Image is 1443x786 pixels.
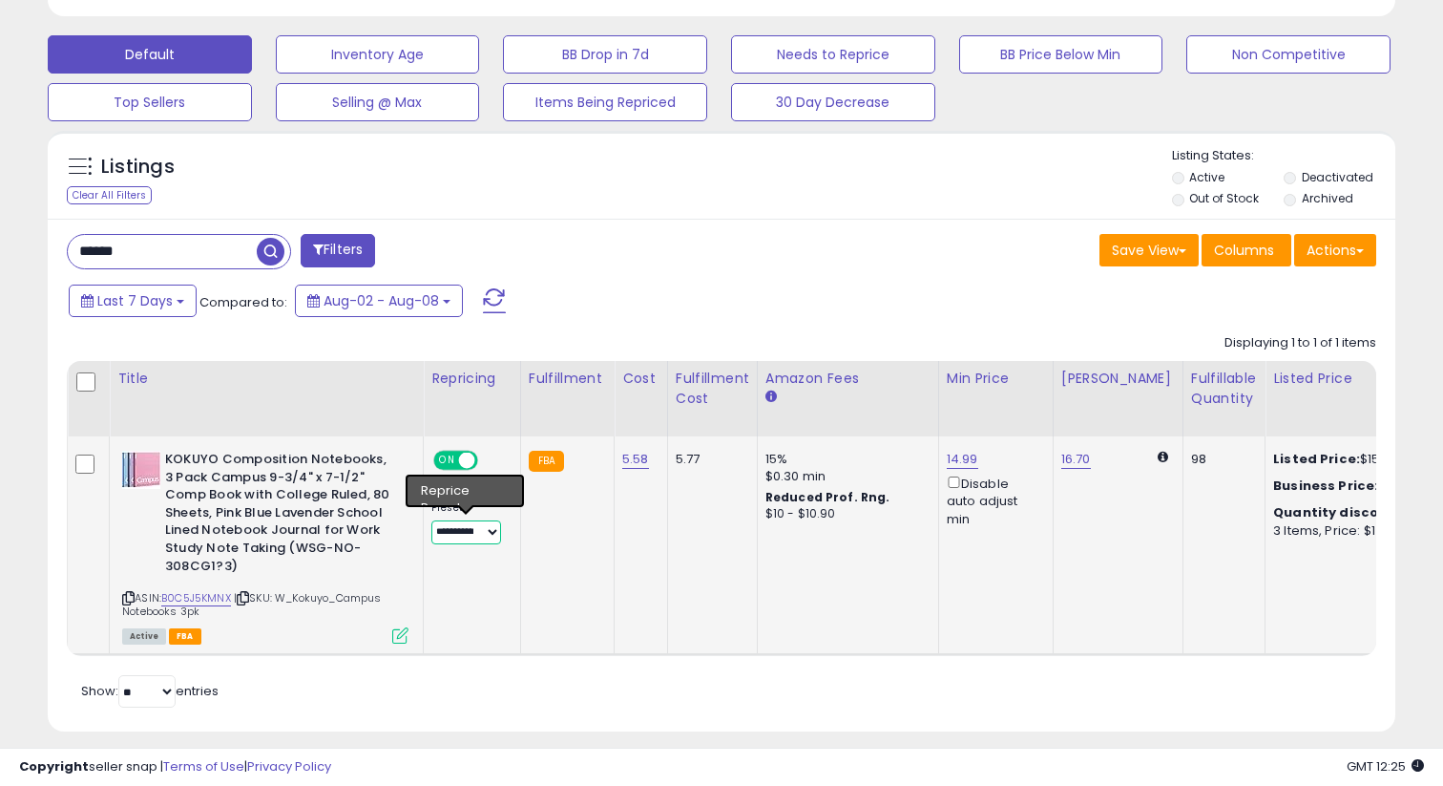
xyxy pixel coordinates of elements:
label: Archived [1302,190,1353,206]
b: Quantity discounts [1273,503,1411,521]
button: Inventory Age [276,35,480,74]
span: All listings currently available for purchase on Amazon [122,628,166,645]
span: ON [435,453,459,469]
div: Min Price [947,369,1045,389]
div: : [1273,504,1432,521]
button: Items Being Repriced [503,83,707,121]
div: Disable auto adjust min [947,473,1038,528]
p: Listing States: [1172,147,1396,165]
div: $10 - $10.90 [765,506,924,522]
div: Amazon AI * [431,480,506,498]
button: Save View [1099,234,1199,266]
label: Active [1189,169,1224,185]
button: Last 7 Days [69,285,197,317]
button: Selling @ Max [276,83,480,121]
span: Compared to: [199,293,287,311]
label: Deactivated [1302,169,1373,185]
b: Listed Price: [1273,450,1360,468]
div: Fulfillment Cost [676,369,749,409]
div: Preset: [431,501,506,544]
button: Top Sellers [48,83,252,121]
div: 5.77 [676,451,742,468]
div: Listed Price [1273,369,1438,389]
div: $0.30 min [765,468,924,485]
button: Filters [301,234,375,267]
div: $15.28 [1273,451,1432,468]
span: Show: entries [81,682,219,700]
span: FBA [169,628,201,645]
span: Last 7 Days [97,291,173,310]
label: Out of Stock [1189,190,1259,206]
b: Reduced Prof. Rng. [765,489,890,505]
button: Needs to Reprice [731,35,935,74]
div: 98 [1191,451,1250,468]
div: [PERSON_NAME] [1061,369,1175,389]
button: Columns [1202,234,1291,266]
button: Aug-02 - Aug-08 [295,285,463,317]
div: 3 Items, Price: $14.99 [1273,522,1432,540]
strong: Copyright [19,757,89,775]
div: 15% [765,451,924,468]
div: Amazon Fees [765,369,931,389]
button: Actions [1294,234,1376,266]
span: 2025-08-16 12:25 GMT [1347,757,1424,775]
div: Clear All Filters [67,186,152,204]
div: $15.14 [1273,478,1432,495]
a: Terms of Use [163,757,244,775]
div: Title [117,369,415,389]
span: Aug-02 - Aug-08 [324,291,439,310]
small: Amazon Fees. [765,389,777,406]
a: 16.70 [1061,450,1091,469]
button: 30 Day Decrease [731,83,935,121]
a: B0C5J5KMNX [161,590,231,606]
button: Default [48,35,252,74]
span: OFF [475,453,506,469]
img: 41BTXou9J7L._SL40_.jpg [122,451,160,489]
button: Non Competitive [1186,35,1391,74]
small: FBA [529,451,564,472]
button: BB Drop in 7d [503,35,707,74]
div: Fulfillable Quantity [1191,369,1257,409]
b: KOKUYO Composition Notebooks, 3 Pack Campus 9-3/4" x 7-1/2" Comp Book with College Ruled, 80 Shee... [165,451,397,580]
div: Displaying 1 to 1 of 1 items [1224,334,1376,352]
div: Cost [622,369,659,389]
span: Columns [1214,241,1274,260]
button: BB Price Below Min [959,35,1163,74]
div: ASIN: [122,451,408,642]
div: Fulfillment [529,369,606,389]
b: Business Price: [1273,477,1378,495]
h5: Listings [101,154,175,181]
a: Privacy Policy [247,757,331,775]
div: Repricing [431,369,512,389]
a: 5.58 [622,450,649,469]
div: seller snap | | [19,758,331,776]
span: | SKU: W_Kokuyo_Campus Notebooks 3pk [122,590,382,619]
a: 14.99 [947,450,978,469]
